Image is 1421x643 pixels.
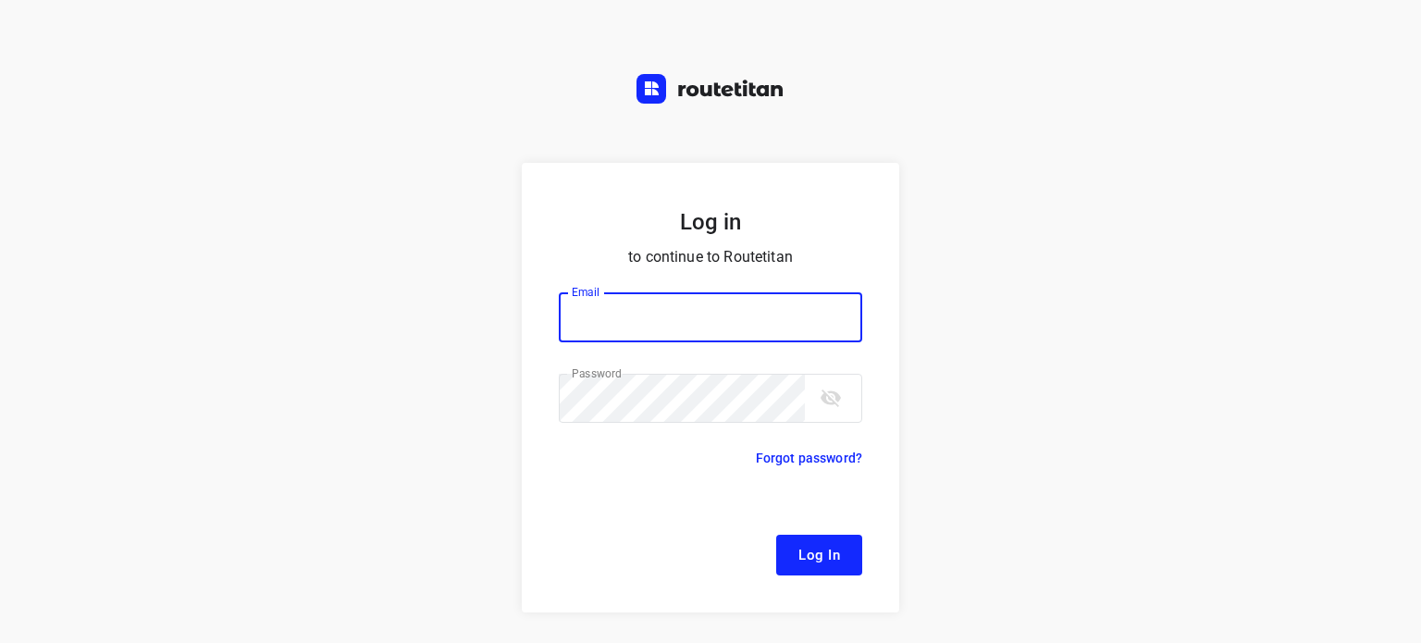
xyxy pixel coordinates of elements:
[636,74,785,104] img: Routetitan
[559,207,862,237] h5: Log in
[798,543,840,567] span: Log In
[559,244,862,270] p: to continue to Routetitan
[812,379,849,416] button: toggle password visibility
[776,535,862,575] button: Log In
[756,447,862,469] p: Forgot password?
